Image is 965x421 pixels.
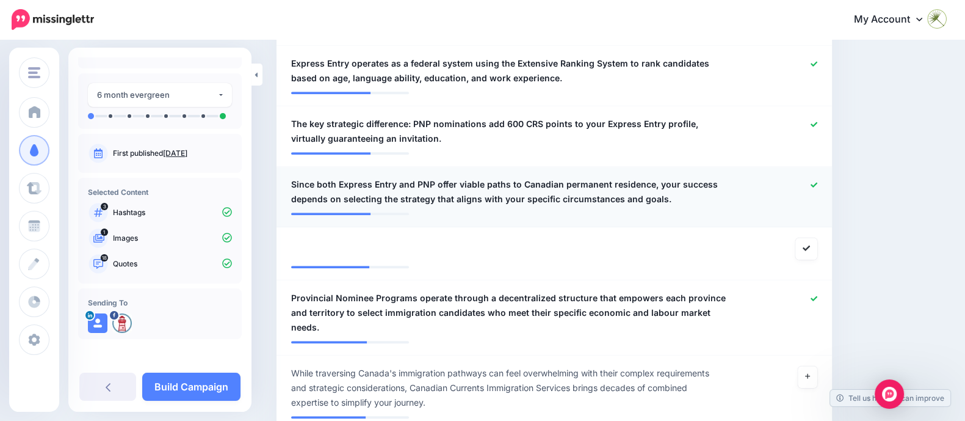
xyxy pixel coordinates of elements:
img: menu.png [28,67,40,78]
a: [DATE] [163,148,187,158]
span: 3 [101,203,108,210]
p: Quotes [113,258,232,269]
div: Open Intercom Messenger [875,379,904,409]
h4: Sending To [88,298,232,307]
span: 1 [101,229,108,236]
a: My Account [842,5,947,35]
a: Tell us how we can improve [830,390,950,406]
span: The key strategic difference: PNP nominations add 600 CRS points to your Express Entry profile, v... [291,117,726,146]
h4: Selected Content [88,188,232,197]
img: Missinglettr [12,9,94,30]
span: Since both Express Entry and PNP offer viable paths to Canadian permanent residence, your success... [291,177,726,207]
span: Express Entry operates as a federal system using the Extensive Ranking System to rank candidates ... [291,56,726,86]
span: Provincial Nominee Programs operate through a decentralized structure that empowers each province... [291,291,726,335]
p: Hashtags [113,207,232,218]
span: 18 [101,254,108,262]
span: While traversing Canada's immigration pathways can feel overwhelming with their complex requireme... [291,366,726,410]
button: 6 month evergreen [88,83,232,107]
img: user_default_image.png [88,313,107,333]
p: Images [113,233,232,244]
p: First published [113,148,232,159]
img: 492302255_122102970692840967_6659836959717780791_n-bsa153596.jpg [112,313,132,333]
div: 6 month evergreen [97,88,217,102]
